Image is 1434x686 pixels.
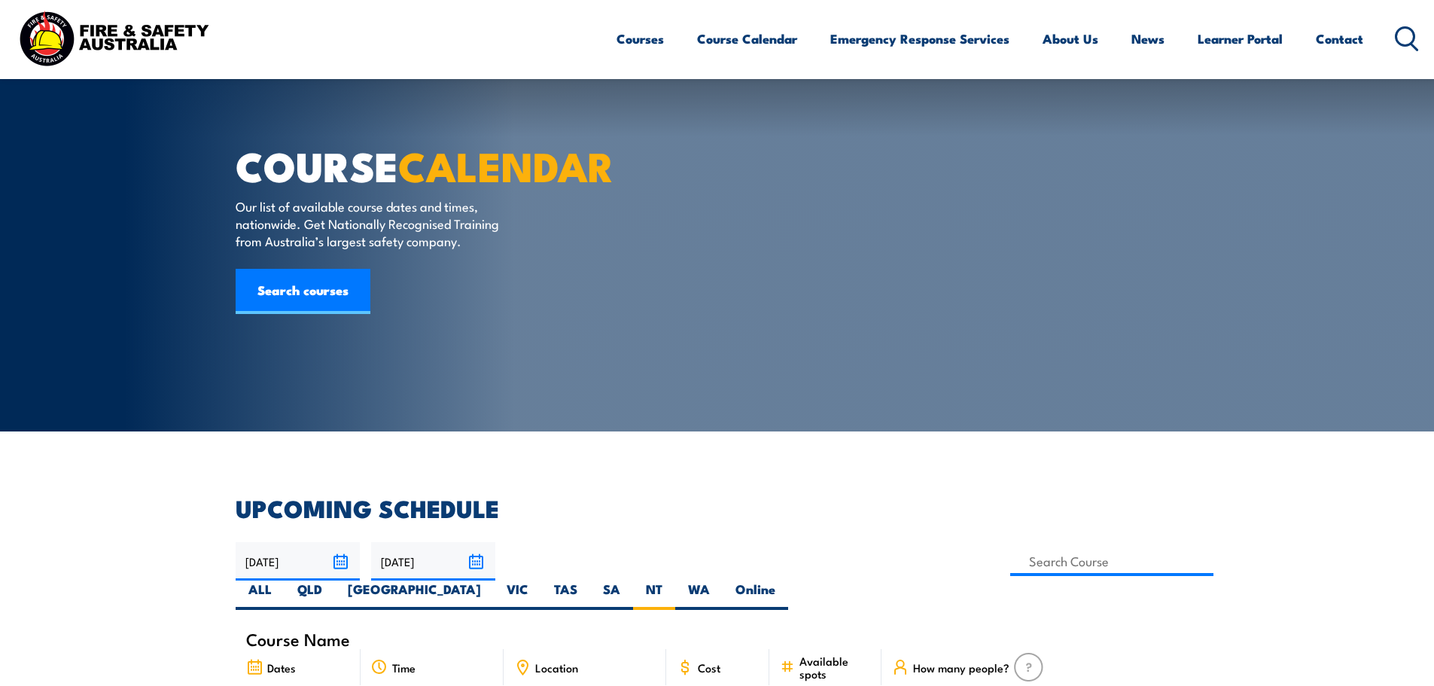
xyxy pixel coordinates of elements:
[830,19,1009,59] a: Emergency Response Services
[590,581,633,610] label: SA
[371,542,495,581] input: To date
[246,633,350,645] span: Course Name
[236,197,510,250] p: Our list of available course dates and times, nationwide. Get Nationally Recognised Training from...
[392,661,416,674] span: Time
[236,497,1199,518] h2: UPCOMING SCHEDULE
[236,581,285,610] label: ALL
[541,581,590,610] label: TAS
[697,19,797,59] a: Course Calendar
[267,661,296,674] span: Dates
[675,581,723,610] label: WA
[285,581,335,610] label: QLD
[494,581,541,610] label: VIC
[535,661,578,674] span: Location
[799,654,871,680] span: Available spots
[1316,19,1363,59] a: Contact
[617,19,664,59] a: Courses
[1010,547,1214,576] input: Search Course
[723,581,788,610] label: Online
[913,661,1009,674] span: How many people?
[698,661,720,674] span: Cost
[236,269,370,314] a: Search courses
[335,581,494,610] label: [GEOGRAPHIC_DATA]
[398,133,614,196] strong: CALENDAR
[1198,19,1283,59] a: Learner Portal
[1043,19,1098,59] a: About Us
[236,542,360,581] input: From date
[1131,19,1165,59] a: News
[236,148,607,183] h1: COURSE
[633,581,675,610] label: NT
